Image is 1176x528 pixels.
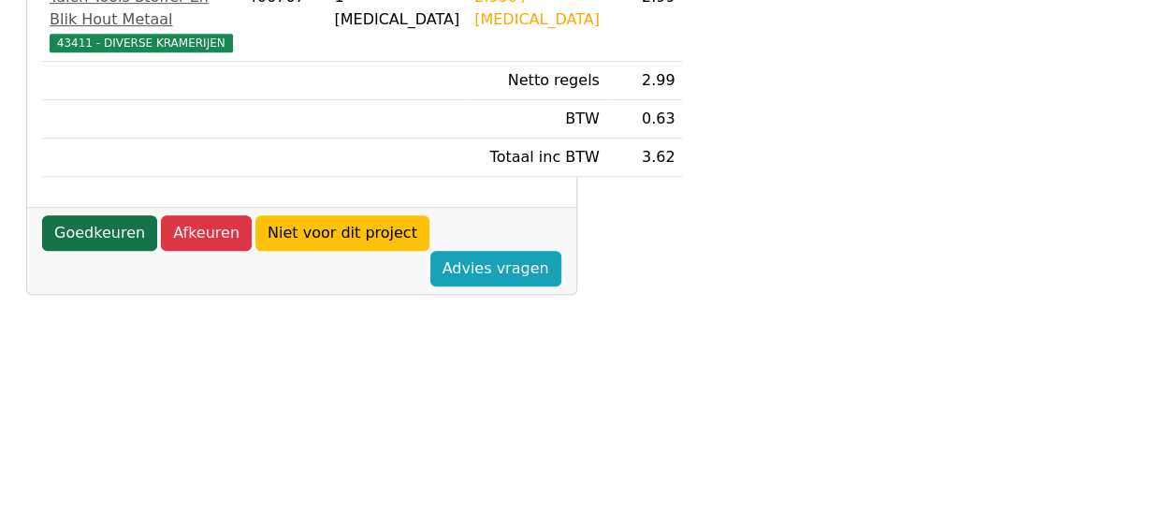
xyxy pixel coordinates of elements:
[467,62,607,100] td: Netto regels
[50,34,233,52] span: 43411 - DIVERSE KRAMERIJEN
[42,215,157,251] a: Goedkeuren
[161,215,252,251] a: Afkeuren
[607,100,683,139] td: 0.63
[467,139,607,177] td: Totaal inc BTW
[467,100,607,139] td: BTW
[607,139,683,177] td: 3.62
[607,62,683,100] td: 2.99
[255,215,429,251] a: Niet voor dit project
[430,251,561,286] a: Advies vragen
